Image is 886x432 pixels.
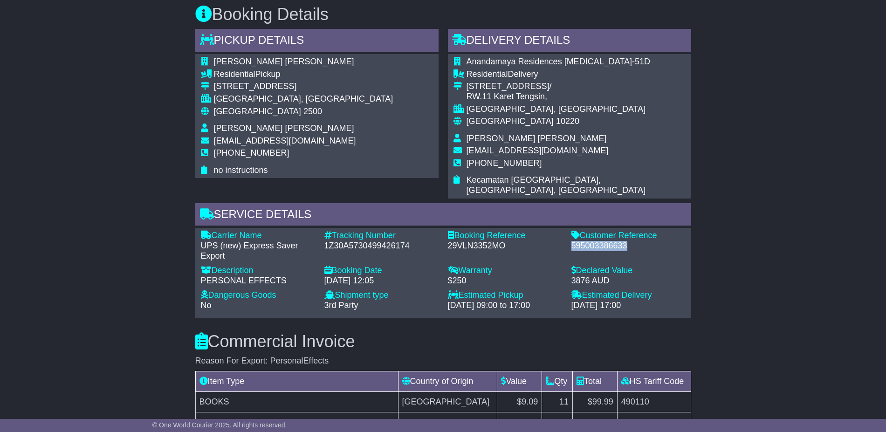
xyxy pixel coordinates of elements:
div: Booking Reference [448,231,562,241]
td: [GEOGRAPHIC_DATA] [398,391,497,412]
span: no instructions [214,165,268,175]
span: [PERSON_NAME] [PERSON_NAME] [214,123,354,133]
div: Dangerous Goods [201,290,315,301]
div: 595003386633 [571,241,686,251]
td: Total [572,371,617,391]
span: © One World Courier 2025. All rights reserved. [152,421,287,429]
div: Description [201,266,315,276]
span: [PERSON_NAME] [PERSON_NAME] [214,57,354,66]
div: RW.11 Karet Tengsin, [467,92,686,102]
div: Delivery Details [448,29,691,54]
span: Residential [467,69,508,79]
span: 2500 [303,107,322,116]
td: BOOKS [195,391,398,412]
span: [PERSON_NAME] [PERSON_NAME] [467,134,607,143]
div: 1Z30A5730499426174 [324,241,439,251]
td: $9.09 [497,391,542,412]
div: Service Details [195,203,691,228]
div: 29VLN3352MO [448,241,562,251]
span: 10220 [556,117,579,126]
span: [GEOGRAPHIC_DATA] [467,117,554,126]
td: Country of Origin [398,371,497,391]
div: UPS (new) Express Saver Export [201,241,315,261]
div: Pickup Details [195,29,439,54]
span: Kecamatan [GEOGRAPHIC_DATA], [GEOGRAPHIC_DATA], [GEOGRAPHIC_DATA] [467,175,646,195]
div: Reason For Export: PersonalEffects [195,356,691,366]
td: $99.99 [572,391,617,412]
span: 3rd Party [324,301,358,310]
div: Pickup [214,69,393,80]
div: [GEOGRAPHIC_DATA], [GEOGRAPHIC_DATA] [467,104,686,115]
div: $250 [448,276,562,286]
div: PERSONAL EFFECTS [201,276,315,286]
div: Warranty [448,266,562,276]
div: Declared Value [571,266,686,276]
div: [STREET_ADDRESS]/ [467,82,686,92]
span: [EMAIL_ADDRESS][DOMAIN_NAME] [214,136,356,145]
td: HS Tariff Code [617,371,691,391]
div: Carrier Name [201,231,315,241]
div: Tracking Number [324,231,439,241]
h3: Commercial Invoice [195,332,691,351]
span: [EMAIL_ADDRESS][DOMAIN_NAME] [467,146,609,155]
div: 3876 AUD [571,276,686,286]
span: [PHONE_NUMBER] [214,148,289,158]
td: Value [497,371,542,391]
span: Residential [214,69,255,79]
span: No [201,301,212,310]
span: [GEOGRAPHIC_DATA] [214,107,301,116]
td: 11 [542,391,573,412]
div: Estimated Delivery [571,290,686,301]
td: Qty [542,371,573,391]
td: Item Type [195,371,398,391]
div: [DATE] 09:00 to 17:00 [448,301,562,311]
div: [DATE] 17:00 [571,301,686,311]
td: 490110 [617,391,691,412]
div: Customer Reference [571,231,686,241]
span: Anandamaya Residences [MEDICAL_DATA]-51D [467,57,651,66]
h3: Booking Details [195,5,691,24]
div: Booking Date [324,266,439,276]
div: Delivery [467,69,686,80]
span: [PHONE_NUMBER] [467,158,542,168]
div: [GEOGRAPHIC_DATA], [GEOGRAPHIC_DATA] [214,94,393,104]
div: Shipment type [324,290,439,301]
div: Estimated Pickup [448,290,562,301]
div: [DATE] 12:05 [324,276,439,286]
div: [STREET_ADDRESS] [214,82,393,92]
